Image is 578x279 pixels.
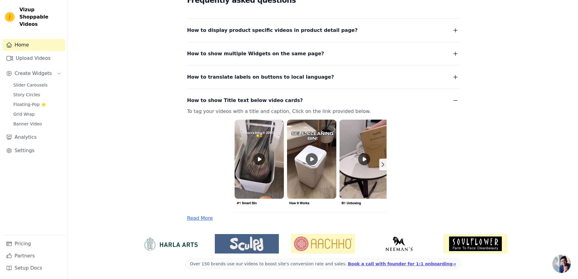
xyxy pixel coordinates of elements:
span: Banner Video [13,121,42,127]
a: Grid Wrap [10,110,65,118]
img: Sculpd US [215,236,279,251]
span: How to display product specific videos in product detail page? [187,26,358,35]
img: Soulflower [443,234,507,253]
div: Open chat [553,255,571,273]
button: How to show multiple Widgets on the same page? [187,49,459,58]
a: Partners [2,250,65,262]
span: Grid Wrap [13,111,35,117]
button: How to translate labels on buttons to local language? [187,73,459,81]
a: Home [2,39,65,51]
img: title-caption.png [187,116,444,212]
p: To tag your videos with a title and caption, Click on the link provided below. [187,107,444,212]
a: Floating-Pop ⭐ [10,100,65,109]
a: Story Circles [10,90,65,99]
span: Slider Carousels [13,82,48,88]
a: Book a call with founder for 1:1 onboarding [348,261,456,266]
a: Settings [2,145,65,157]
button: Create Widgets [2,67,65,80]
span: Create Widgets [15,70,52,77]
a: Pricing [2,238,65,250]
span: Story Circles [13,92,40,98]
span: Vizup Shoppable Videos [19,6,63,28]
a: Upload Videos [2,52,65,64]
a: Slider Carousels [10,81,65,89]
span: How to translate labels on buttons to local language? [187,73,334,81]
span: How to show multiple Widgets on the same page? [187,49,324,58]
span: Floating-Pop ⭐ [13,101,46,107]
img: Neeman's [367,236,431,251]
a: Analytics [2,131,65,143]
button: How to show Title text below video cards? [187,96,459,105]
span: How to show Title text below video cards? [187,96,303,105]
img: Vizup [5,12,15,22]
a: Banner Video [10,120,65,128]
a: Setup Docs [2,262,65,274]
img: Aachho [291,234,355,253]
img: HarlaArts [139,236,203,251]
a: Read More [187,215,213,221]
button: How to display product specific videos in product detail page? [187,26,459,35]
